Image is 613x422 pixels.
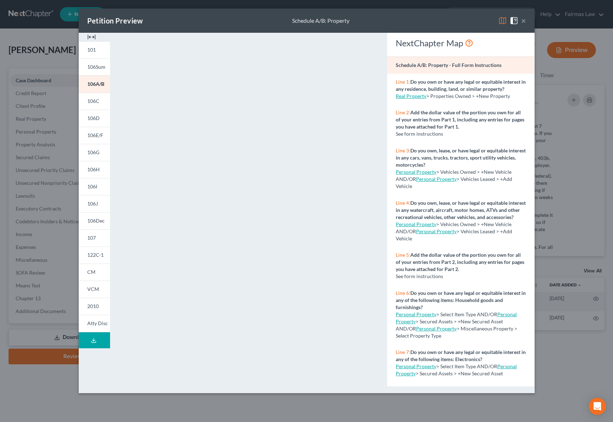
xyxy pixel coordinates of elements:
[396,169,511,182] span: > Vehicles Owned > +New Vehicle AND/OR
[589,398,606,415] div: Open Intercom Messenger
[396,252,410,258] span: Line 5:
[396,93,426,99] a: Real Property
[396,221,436,227] a: Personal Property
[426,93,510,99] span: > Properties Owned > +New Property
[79,161,110,178] a: 106H
[87,64,105,70] span: 106Sum
[87,286,99,292] span: VCM
[87,115,100,121] span: 106D
[79,229,110,246] a: 107
[396,109,524,130] strong: Add the dollar value of the portion you own for all of your entries from Part 1, including any en...
[87,252,104,258] span: 122C-1
[396,200,526,220] strong: Do you own, lease, or have legal or equitable interest in any watercraft, aircraft, motor homes, ...
[396,79,526,92] strong: Do you own or have any legal or equitable interest in any residence, building, land, or similar p...
[87,166,100,172] span: 106H
[396,311,517,332] span: > Secured Assets > +New Secured Asset AND/OR
[396,349,526,362] strong: Do you own or have any legal or equitable interest in any of the following items: Electronics?
[87,81,104,87] span: 106A/B
[87,33,96,41] img: expand-e0f6d898513216a626fdd78e52531dac95497ffd26381d4c15ee2fc46db09dca.svg
[396,109,410,115] span: Line 2:
[79,246,110,264] a: 122C-1
[87,235,96,241] span: 107
[396,290,526,310] strong: Do you own or have any legal or equitable interest in any of the following items: Household goods...
[396,200,410,206] span: Line 4:
[79,41,110,58] a: 101
[87,149,99,155] span: 106G
[396,363,497,369] span: > Select Item Type AND/OR
[416,176,457,182] a: Personal Property
[396,290,410,296] span: Line 6:
[396,252,524,272] strong: Add the dollar value of the portion you own for all of your entries from Part 2, including any en...
[510,16,518,25] img: help-close-5ba153eb36485ed6c1ea00a893f15db1cb9b99d6cae46e1a8edb6c62d00a1a76.svg
[396,147,526,168] strong: Do you own, lease, or have legal or equitable interest in any cars, vans, trucks, tractors, sport...
[79,264,110,281] a: CM
[87,16,143,26] div: Petition Preview
[416,325,457,332] a: Personal Property
[87,218,105,224] span: 106Dec
[416,228,457,234] a: Personal Property
[396,273,443,279] span: See form instructions
[87,47,96,53] span: 101
[292,17,349,25] div: Schedule A/B: Property
[396,62,502,68] strong: Schedule A/B: Property - Full Form Instructions
[79,195,110,212] a: 106J
[79,93,110,110] a: 106C
[396,311,517,324] a: Personal Property
[79,58,110,75] a: 106Sum
[87,183,97,189] span: 106I
[396,176,512,189] span: > Vehicles Leased > +Add Vehicle
[396,228,512,241] span: > Vehicles Leased > +Add Vehicle
[87,132,103,138] span: 106E/F
[87,200,98,207] span: 106J
[87,98,99,104] span: 106C
[396,169,436,175] a: Personal Property
[79,281,110,298] a: VCM
[79,212,110,229] a: 106Dec
[79,315,110,332] a: Atty Disc
[396,325,517,339] span: > Miscellaneous Property > Select Property Type
[87,303,99,309] span: 2010
[396,79,410,85] span: Line 1:
[396,221,511,234] span: > Vehicles Owned > +New Vehicle AND/OR
[79,75,110,93] a: 106A/B
[123,38,374,386] iframe: <object ng-attr-data='[URL][DOMAIN_NAME]' type='application/pdf' width='100%' height='975px'></ob...
[79,110,110,127] a: 106D
[396,311,436,317] a: Personal Property
[396,37,526,49] div: NextChapter Map
[87,320,108,326] span: Atty Disc
[79,127,110,144] a: 106E/F
[396,363,436,369] a: Personal Property
[396,311,497,317] span: > Select Item Type AND/OR
[498,16,507,25] img: map-eea8200ae884c6f1103ae1953ef3d486a96c86aabb227e865a55264e3737af1f.svg
[396,147,410,153] span: Line 3:
[396,349,410,355] span: Line 7:
[396,131,443,137] span: See form instructions
[521,16,526,25] button: ×
[79,178,110,195] a: 106I
[79,298,110,315] a: 2010
[87,269,95,275] span: CM
[79,144,110,161] a: 106G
